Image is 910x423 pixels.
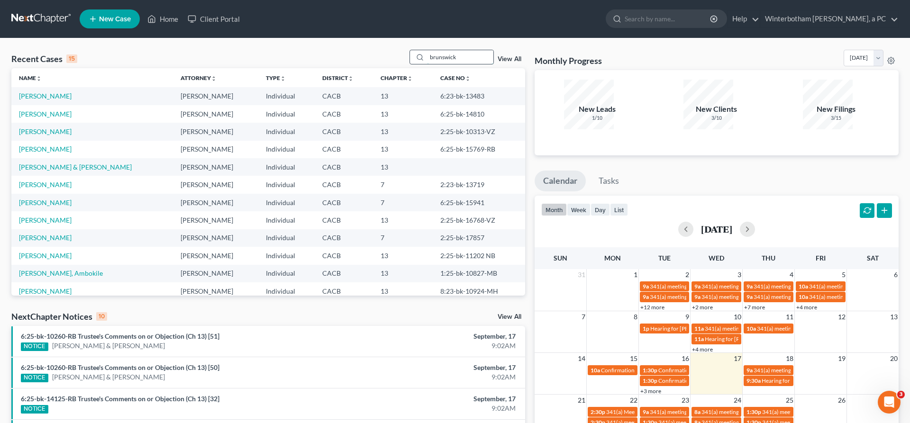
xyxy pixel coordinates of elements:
div: 3/10 [683,115,750,122]
div: New Filings [803,104,869,115]
i: unfold_more [348,76,354,81]
span: 13 [889,311,899,323]
td: CACB [315,229,373,247]
a: [PERSON_NAME] [19,198,72,207]
td: CACB [315,176,373,193]
span: 10a [799,293,808,300]
td: [PERSON_NAME] [173,141,258,158]
span: 14 [577,353,586,364]
td: 6:25-bk-15941 [433,194,525,211]
div: New Clients [683,104,750,115]
a: +3 more [640,387,661,395]
a: [PERSON_NAME] & [PERSON_NAME] [52,372,165,382]
td: Individual [258,158,315,176]
span: 341(a) meeting for [PERSON_NAME] [754,293,845,300]
td: CACB [315,211,373,229]
span: 22 [629,395,638,406]
a: Winterbotham [PERSON_NAME], a PC [760,10,898,27]
a: Districtunfold_more [322,74,354,81]
td: [PERSON_NAME] [173,265,258,282]
span: 26 [837,395,846,406]
td: 13 [373,247,433,264]
span: 6 [893,269,899,280]
td: [PERSON_NAME] [173,176,258,193]
div: 9:02AM [357,341,516,351]
td: 13 [373,282,433,300]
span: 20 [889,353,899,364]
span: 7 [581,311,586,323]
a: [PERSON_NAME] [19,180,72,189]
h2: [DATE] [701,224,732,234]
td: Individual [258,105,315,123]
div: September, 17 [357,332,516,341]
a: [PERSON_NAME] [19,252,72,260]
span: 8 [633,311,638,323]
span: 21 [577,395,586,406]
i: unfold_more [36,76,42,81]
div: New Leads [564,104,630,115]
div: NOTICE [21,374,48,382]
td: 2:25-bk-17857 [433,229,525,247]
a: [PERSON_NAME] & [PERSON_NAME] [19,163,132,171]
div: 3/15 [803,115,869,122]
a: [PERSON_NAME] [19,287,72,295]
span: 10a [799,283,808,290]
td: 7 [373,194,433,211]
div: September, 17 [357,363,516,372]
input: Search by name... [625,10,711,27]
span: 341(a) meeting for [PERSON_NAME] [701,408,793,415]
td: CACB [315,123,373,140]
td: 1:25-bk-10827-MB [433,265,525,282]
a: [PERSON_NAME] [19,234,72,242]
td: 2:23-bk-13719 [433,176,525,193]
span: 1:30p [643,377,657,384]
td: Individual [258,229,315,247]
a: Attorneyunfold_more [181,74,217,81]
span: 9:30a [746,377,761,384]
span: 25 [785,395,794,406]
td: 6:25-bk-15769-RB [433,141,525,158]
a: View All [498,56,521,63]
span: Hearing for [PERSON_NAME] and [PERSON_NAME] [650,325,780,332]
span: 1:30p [643,367,657,374]
span: 341(a) meeting for [PERSON_NAME] [PERSON_NAME] and [PERSON_NAME] [650,293,843,300]
a: 6:25-bk-10260-RB Trustee's Comments on or Objection (Ch 13) [50] [21,363,219,371]
span: 2:30p [591,408,605,415]
a: Help [728,10,759,27]
td: 13 [373,141,433,158]
a: +7 more [744,304,765,311]
span: 16 [681,353,690,364]
a: Chapterunfold_more [381,74,413,81]
a: 6:25-bk-10260-RB Trustee's Comments on or Objection (Ch 13) [51] [21,332,219,340]
td: CACB [315,87,373,105]
a: Case Nounfold_more [440,74,471,81]
span: 9a [643,283,649,290]
span: Confirmation hearing for [PERSON_NAME] and [PERSON_NAME] [PERSON_NAME] [658,367,867,374]
span: 341(a) meeting for [PERSON_NAME] [762,408,854,415]
td: Individual [258,123,315,140]
td: CACB [315,265,373,282]
td: [PERSON_NAME] [173,123,258,140]
div: 10 [96,312,107,321]
span: 9a [694,283,701,290]
iframe: Intercom live chat [878,391,901,414]
span: 9a [746,367,753,374]
span: 9a [643,408,649,415]
td: Individual [258,282,315,300]
a: Calendar [535,171,586,191]
td: 6:23-bk-13483 [433,87,525,105]
div: NextChapter Notices [11,311,107,322]
span: 3 [737,269,742,280]
td: 13 [373,105,433,123]
span: 341(a) meeting for [PERSON_NAME] [650,408,741,415]
span: 12 [837,311,846,323]
span: 5 [841,269,846,280]
span: 1p [643,325,649,332]
td: CACB [315,105,373,123]
span: 10a [591,367,600,374]
td: 13 [373,158,433,176]
button: day [591,203,610,216]
span: 2 [684,269,690,280]
div: 1/10 [564,115,630,122]
span: 17 [733,353,742,364]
